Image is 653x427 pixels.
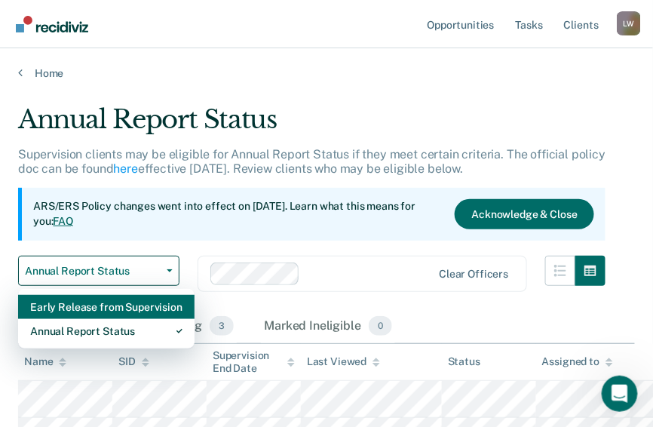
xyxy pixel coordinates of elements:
[213,349,295,375] div: Supervision End Date
[58,326,92,336] span: Home
[53,215,74,227] a: FAQ
[25,265,161,278] span: Annual Report Status
[15,177,287,219] div: Send us a message
[205,24,235,54] div: Profile image for Krysty
[261,310,395,343] div: Marked Ineligible0
[16,16,88,32] img: Recidiviz
[151,288,302,349] button: Messages
[18,66,635,80] a: Home
[176,24,207,54] img: Profile image for Kim
[617,11,641,35] button: Profile dropdown button
[154,310,237,343] div: Pending3
[148,24,178,54] img: Profile image for Rajan
[24,355,66,368] div: Name
[369,316,392,336] span: 0
[448,355,480,368] div: Status
[210,316,234,336] span: 3
[602,376,638,412] iframe: Intercom live chat
[201,326,253,336] span: Messages
[30,295,182,319] div: Early Release from Supervision
[30,319,182,343] div: Annual Report Status
[439,268,508,281] div: Clear officers
[113,161,137,176] a: here
[30,133,271,158] p: How can we help?
[30,107,271,133] p: Hi [PERSON_NAME]
[307,355,380,368] div: Last Viewed
[18,104,605,147] div: Annual Report Status
[455,199,594,229] button: Acknowledge & Close
[118,355,149,368] div: SID
[18,147,605,176] p: Supervision clients may be eligible for Annual Report Status if they meet certain criteria. The o...
[542,355,613,368] div: Assigned to
[18,256,179,286] button: Annual Report Status
[259,24,287,51] div: Close
[33,199,443,229] p: ARS/ERS Policy changes went into effect on [DATE]. Learn what this means for you:
[30,29,113,53] img: logo
[617,11,641,35] div: L W
[31,190,252,206] div: Send us a message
